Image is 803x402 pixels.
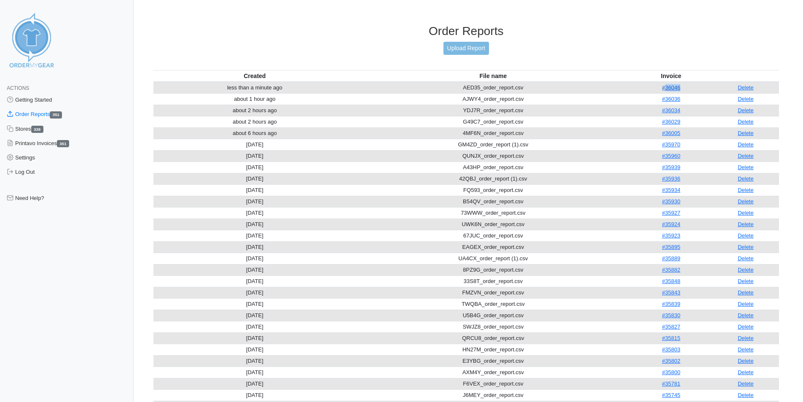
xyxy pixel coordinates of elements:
td: TWQBA_order_report.csv [356,298,630,310]
a: Delete [738,187,754,193]
td: HN27M_order_report.csv [356,344,630,355]
th: Created [153,70,357,82]
td: QUNJX_order_report.csv [356,150,630,162]
a: #36034 [662,107,680,113]
a: Upload Report [443,42,489,55]
td: EAGEX_order_report.csv [356,241,630,253]
span: 351 [50,111,62,119]
td: 33S8T_order_report.csv [356,275,630,287]
a: #35827 [662,324,680,330]
a: #35936 [662,175,680,182]
td: AJWY4_order_report.csv [356,93,630,105]
a: #35745 [662,392,680,398]
a: #35927 [662,210,680,216]
a: #35924 [662,221,680,227]
a: Delete [738,164,754,170]
a: Delete [738,301,754,307]
a: Delete [738,369,754,375]
a: #35882 [662,267,680,273]
a: #35960 [662,153,680,159]
a: #35800 [662,369,680,375]
a: Delete [738,244,754,250]
a: #35803 [662,346,680,353]
td: [DATE] [153,219,357,230]
a: Delete [738,119,754,125]
td: about 6 hours ago [153,127,357,139]
td: [DATE] [153,310,357,321]
a: Delete [738,130,754,136]
a: Delete [738,312,754,318]
td: E3YBG_order_report.csv [356,355,630,367]
a: #35802 [662,358,680,364]
a: Delete [738,198,754,205]
td: [DATE] [153,332,357,344]
a: Delete [738,175,754,182]
td: [DATE] [153,253,357,264]
td: [DATE] [153,298,357,310]
td: UWK6N_order_report.csv [356,219,630,230]
a: #35889 [662,255,680,262]
a: Delete [738,289,754,296]
a: #35843 [662,289,680,296]
td: QRCU8_order_report.csv [356,332,630,344]
a: Delete [738,392,754,398]
td: 73WWW_order_report.csv [356,207,630,219]
h3: Order Reports [153,24,779,38]
a: Delete [738,380,754,387]
td: 8PZ9G_order_report.csv [356,264,630,275]
a: Delete [738,358,754,364]
a: #36005 [662,130,680,136]
td: 42QBJ_order_report (1).csv [356,173,630,184]
a: Delete [738,141,754,148]
a: #36036 [662,96,680,102]
td: F6VEX_order_report.csv [356,378,630,389]
td: [DATE] [153,287,357,298]
td: [DATE] [153,264,357,275]
a: #35781 [662,380,680,387]
span: Actions [7,85,29,91]
a: #35830 [662,312,680,318]
td: about 1 hour ago [153,93,357,105]
a: #35848 [662,278,680,284]
a: Delete [738,267,754,273]
a: #35939 [662,164,680,170]
a: Delete [738,346,754,353]
td: [DATE] [153,389,357,401]
td: less than a minute ago [153,82,357,94]
a: Delete [738,278,754,284]
th: Invoice [630,70,712,82]
span: 338 [31,126,43,133]
td: J6MEY_order_report.csv [356,389,630,401]
td: [DATE] [153,230,357,241]
a: #35923 [662,232,680,239]
td: FQ593_order_report.csv [356,184,630,196]
td: A43HP_order_report.csv [356,162,630,173]
a: #35895 [662,244,680,250]
a: Delete [738,210,754,216]
td: [DATE] [153,150,357,162]
a: Delete [738,324,754,330]
a: #35930 [662,198,680,205]
a: #35839 [662,301,680,307]
a: Delete [738,232,754,239]
td: [DATE] [153,139,357,150]
td: [DATE] [153,321,357,332]
td: U5B4G_order_report.csv [356,310,630,321]
a: Delete [738,107,754,113]
td: G49C7_order_report.csv [356,116,630,127]
a: Delete [738,153,754,159]
td: [DATE] [153,241,357,253]
a: #36029 [662,119,680,125]
td: 67JUC_order_report.csv [356,230,630,241]
a: #35815 [662,335,680,341]
td: [DATE] [153,207,357,219]
td: [DATE] [153,378,357,389]
td: [DATE] [153,173,357,184]
a: Delete [738,84,754,91]
td: 4MF6N_order_report.csv [356,127,630,139]
a: Delete [738,96,754,102]
td: [DATE] [153,162,357,173]
td: AXM4Y_order_report.csv [356,367,630,378]
td: [DATE] [153,355,357,367]
a: #35934 [662,187,680,193]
